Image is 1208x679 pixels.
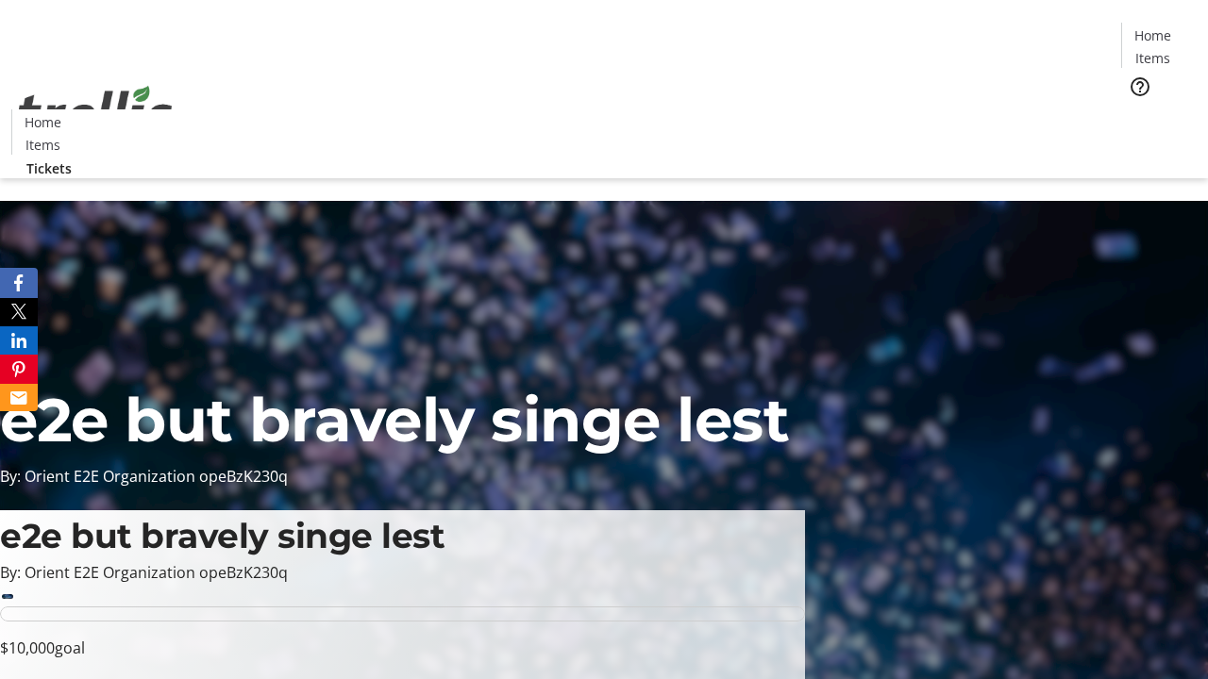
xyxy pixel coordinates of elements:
[12,135,73,155] a: Items
[26,158,72,178] span: Tickets
[1122,25,1183,45] a: Home
[1135,48,1170,68] span: Items
[12,112,73,132] a: Home
[1134,25,1171,45] span: Home
[1136,109,1182,129] span: Tickets
[1122,48,1183,68] a: Items
[25,135,60,155] span: Items
[11,158,87,178] a: Tickets
[1121,68,1159,106] button: Help
[25,112,61,132] span: Home
[11,65,179,159] img: Orient E2E Organization opeBzK230q's Logo
[1121,109,1197,129] a: Tickets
